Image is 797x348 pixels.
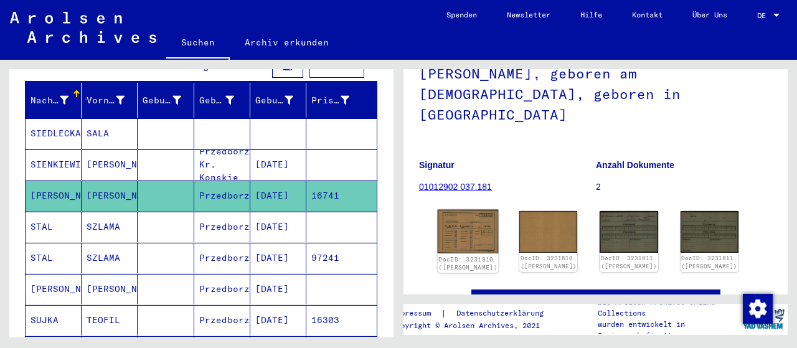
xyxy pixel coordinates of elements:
[601,255,657,270] a: DocID: 3231811 ([PERSON_NAME])
[392,320,559,331] p: Copyright © Arolsen Archives, 2021
[141,60,248,72] span: Datensätze gefunden
[194,149,250,180] mat-cell: Przedborz Kr. Konskie
[31,94,68,107] div: Nachname
[194,243,250,273] mat-cell: Przedborz
[392,307,559,320] div: |
[392,307,441,320] a: Impressum
[230,27,344,57] a: Archiv erkunden
[306,181,377,211] mat-cell: 16741
[26,181,82,211] mat-cell: [PERSON_NAME]
[138,83,194,118] mat-header-cell: Geburtsname
[320,60,354,72] span: Filter
[311,94,349,107] div: Prisoner #
[446,307,559,320] a: Datenschutzerklärung
[757,11,771,20] span: DE
[194,212,250,242] mat-cell: Przedborz
[194,181,250,211] mat-cell: Przedborz
[194,305,250,336] mat-cell: Przedborz
[87,90,140,110] div: Vorname
[26,274,82,304] mat-cell: [PERSON_NAME]
[740,303,787,334] img: yv_logo.png
[438,255,498,271] a: DocID: 3231810 ([PERSON_NAME])
[600,211,658,253] img: 001.jpg
[681,255,737,270] a: DocID: 3231811 ([PERSON_NAME])
[194,83,250,118] mat-header-cell: Geburt‏
[125,60,141,72] span: 131
[250,181,306,211] mat-cell: [DATE]
[26,212,82,242] mat-cell: STAL
[82,181,138,211] mat-cell: [PERSON_NAME]
[82,243,138,273] mat-cell: SZLAMA
[82,274,138,304] mat-cell: [PERSON_NAME]
[26,305,82,336] mat-cell: SUJKA
[419,45,772,141] h1: [PERSON_NAME], geboren am [DEMOGRAPHIC_DATA], geboren in [GEOGRAPHIC_DATA]
[306,305,377,336] mat-cell: 16303
[306,243,377,273] mat-cell: 97241
[519,211,577,253] img: 002.jpg
[82,305,138,336] mat-cell: TEOFIL
[255,90,309,110] div: Geburtsdatum
[250,212,306,242] mat-cell: [DATE]
[419,160,455,170] b: Signatur
[419,182,492,192] a: 01012902 037.181
[82,118,138,149] mat-cell: SALA
[250,274,306,304] mat-cell: [DATE]
[742,293,772,323] div: Zustimmung ändern
[87,94,125,107] div: Vorname
[250,83,306,118] mat-header-cell: Geburtsdatum
[250,305,306,336] mat-cell: [DATE]
[521,255,577,270] a: DocID: 3231810 ([PERSON_NAME])
[26,118,82,149] mat-cell: SIEDLECKA
[199,90,250,110] div: Geburt‏
[26,243,82,273] mat-cell: STAL
[194,274,250,304] mat-cell: Przedborz
[26,83,82,118] mat-header-cell: Nachname
[250,149,306,180] mat-cell: [DATE]
[199,94,234,107] div: Geburt‏
[143,94,181,107] div: Geburtsname
[250,243,306,273] mat-cell: [DATE]
[255,94,293,107] div: Geburtsdatum
[311,90,365,110] div: Prisoner #
[501,294,691,307] a: See comments created before [DATE]
[82,149,138,180] mat-cell: [PERSON_NAME]
[596,160,674,170] b: Anzahl Dokumente
[743,294,773,324] img: Zustimmung ändern
[31,90,84,110] div: Nachname
[598,319,740,341] p: wurden entwickelt in Partnerschaft mit
[82,212,138,242] mat-cell: SZLAMA
[10,12,156,43] img: Arolsen_neg.svg
[82,83,138,118] mat-header-cell: Vorname
[596,181,772,194] p: 2
[306,83,377,118] mat-header-cell: Prisoner #
[438,210,499,253] img: 001.jpg
[166,27,230,60] a: Suchen
[26,149,82,180] mat-cell: SIENKIEWIEZ
[681,211,738,253] img: 002.jpg
[598,296,740,319] p: Die Arolsen Archives Online-Collections
[143,90,196,110] div: Geburtsname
